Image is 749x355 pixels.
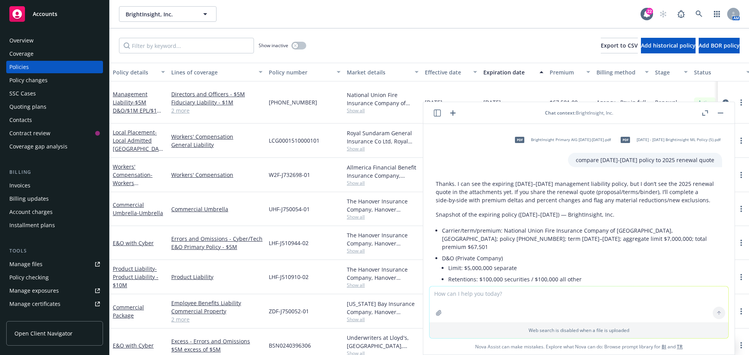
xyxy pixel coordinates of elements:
[662,343,666,350] a: BI
[171,98,263,106] a: Fiduciary Liability - $1M
[9,34,34,47] div: Overview
[269,68,332,76] div: Policy number
[347,145,419,152] span: Show all
[6,87,103,100] a: SSC Cases
[545,110,575,116] span: Chat context
[721,98,730,107] a: circleInformation
[347,247,419,254] span: Show all
[6,34,103,47] a: Overview
[699,38,740,53] button: Add BOR policy
[9,179,30,192] div: Invoices
[510,130,612,150] div: pdfBrightInsight Primary AIG [DATE]-[DATE].pdf
[601,38,638,53] button: Export to CSV
[347,282,419,288] span: Show all
[171,337,263,353] a: Excess - Errors and Omissions $5M excess of $5M
[347,129,419,145] div: Royal Sundaram General Insurance Co Ltd, Royal Sundaram General Insurance Co Ltd, Hanover Insuran...
[9,298,60,310] div: Manage certificates
[6,114,103,126] a: Contacts
[171,171,263,179] a: Workers' Compensation
[9,61,29,73] div: Policies
[171,141,263,149] a: General Liability
[113,239,154,247] a: E&O with Cyber
[269,205,310,213] span: UHF-J750054-01
[480,63,547,81] button: Expiration date
[6,140,103,153] a: Coverage gap analysis
[113,129,162,169] a: Local Placement
[269,341,311,350] span: BSN0240396306
[655,6,671,22] a: Start snowing
[113,342,154,349] a: E&O with Cyber
[6,298,103,310] a: Manage certificates
[113,265,158,289] a: Product Liability
[550,68,582,76] div: Premium
[171,315,263,323] a: 2 more
[171,106,263,115] a: 2 more
[652,63,691,81] button: Stage
[697,99,713,106] span: Active
[434,327,724,334] p: Web search is disabled when a file is uploaded
[6,206,103,218] a: Account charges
[442,253,722,345] li: D&O (Private Company)
[646,8,653,15] div: 22
[6,168,103,176] div: Billing
[737,98,746,107] a: more
[347,231,419,247] div: The Hanover Insurance Company, Hanover Insurance Group
[168,63,266,81] button: Lines of coverage
[269,98,317,106] span: [PHONE_NUMBER]
[483,98,501,106] span: [DATE]
[737,272,746,282] a: more
[425,98,442,106] span: [DATE]
[269,307,309,315] span: ZDF-J750052-01
[9,140,67,153] div: Coverage gap analysis
[113,163,153,195] a: Workers' Compensation
[347,107,419,114] span: Show all
[171,307,263,315] a: Commercial Property
[171,68,254,76] div: Lines of coverage
[6,48,103,60] a: Coverage
[545,110,613,116] div: : BrightInsight, Inc.
[110,63,168,81] button: Policy details
[347,163,419,180] div: Allmerica Financial Benefit Insurance Company, Hanover Insurance Group
[6,193,103,205] a: Billing updates
[6,101,103,113] a: Quoting plans
[171,90,263,98] a: Directors and Officers - $5M
[737,204,746,214] a: more
[426,339,731,355] span: Nova Assist can make mistakes. Explore what Nova can do: Browse prompt library for and
[9,127,50,140] div: Contract review
[269,136,319,145] span: LCG0001510000101
[616,130,722,150] div: pdf[DATE] - [DATE] Brightinsight ML Policy (5).pdf
[483,68,535,76] div: Expiration date
[709,6,725,22] a: Switch app
[9,258,43,270] div: Manage files
[347,334,419,350] div: Underwriters at Lloyd's, [GEOGRAPHIC_DATA], [PERSON_NAME] of London, CFC Underwriting, Amwins
[113,171,153,195] span: - Workers Compensation
[171,299,263,307] a: Employee Benefits Liability
[347,214,419,220] span: Show all
[422,63,480,81] button: Effective date
[6,284,103,297] a: Manage exposures
[126,10,193,18] span: BrightInsight, Inc.
[33,11,57,17] span: Accounts
[347,68,410,76] div: Market details
[347,180,419,186] span: Show all
[641,38,696,53] button: Add historical policy
[9,219,55,231] div: Installment plans
[9,87,36,100] div: SSC Cases
[113,129,163,169] span: - Local Admitted [GEOGRAPHIC_DATA] Policies - GL & WC
[113,201,163,217] a: Commercial Umbrella
[347,91,419,107] div: National Union Fire Insurance Company of [GEOGRAPHIC_DATA], [GEOGRAPHIC_DATA], AIG
[425,68,469,76] div: Effective date
[9,311,49,323] div: Manage claims
[737,238,746,247] a: more
[171,273,263,281] a: Product Liability
[442,225,722,253] li: Carrier/term/premium: National Union Fire Insurance Company of [GEOGRAPHIC_DATA], [GEOGRAPHIC_DAT...
[737,136,746,145] a: more
[137,209,163,217] span: - Umbrella
[119,38,254,53] input: Filter by keyword...
[547,63,593,81] button: Premium
[6,258,103,270] a: Manage files
[515,137,524,143] span: pdf
[9,206,53,218] div: Account charges
[6,247,103,255] div: Tools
